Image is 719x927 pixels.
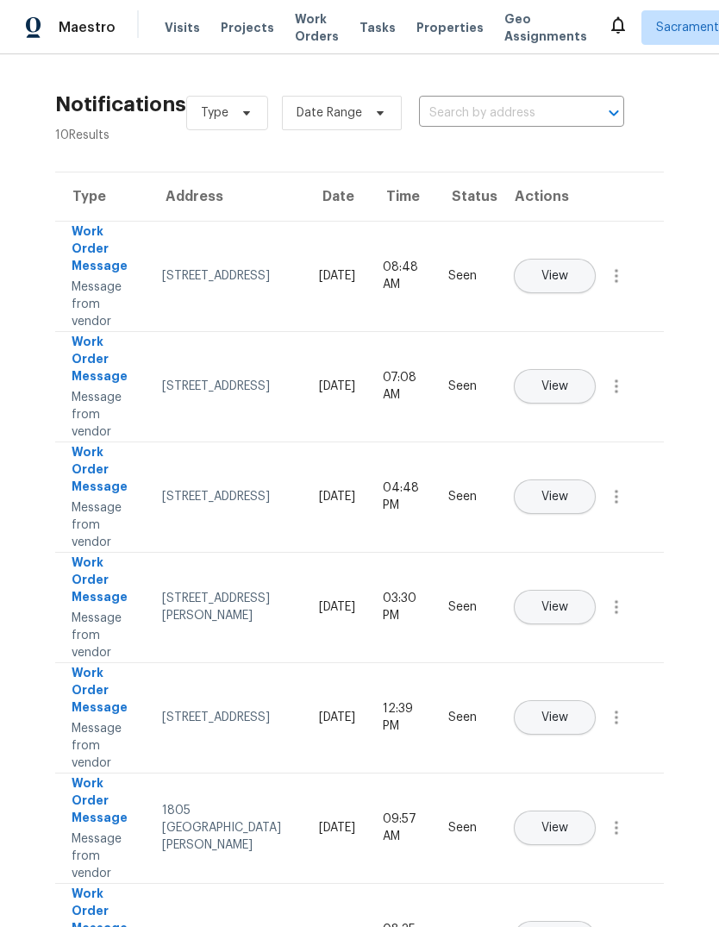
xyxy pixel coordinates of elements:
[448,267,484,285] div: Seen
[383,700,421,735] div: 12:39 PM
[72,499,134,551] div: Message from vendor
[541,380,568,393] span: View
[55,96,186,113] h2: Notifications
[448,488,484,505] div: Seen
[72,279,134,330] div: Message from vendor
[514,259,596,293] button: View
[448,709,484,726] div: Seen
[55,127,186,144] div: 10 Results
[383,590,421,624] div: 03:30 PM
[448,819,484,836] div: Seen
[319,819,355,836] div: [DATE]
[72,664,134,720] div: Work Order Message
[602,101,626,125] button: Open
[319,267,355,285] div: [DATE]
[297,104,362,122] span: Date Range
[514,590,596,624] button: View
[305,172,369,221] th: Date
[514,811,596,845] button: View
[162,802,291,854] div: 1805 [GEOGRAPHIC_DATA][PERSON_NAME]
[383,369,421,404] div: 07:08 AM
[514,369,596,404] button: View
[72,333,134,389] div: Work Order Message
[72,774,134,830] div: Work Order Message
[319,378,355,395] div: [DATE]
[162,590,291,624] div: [STREET_ADDRESS][PERSON_NAME]
[72,222,134,279] div: Work Order Message
[541,601,568,614] span: View
[162,378,291,395] div: [STREET_ADDRESS]
[319,598,355,616] div: [DATE]
[162,709,291,726] div: [STREET_ADDRESS]
[55,172,148,221] th: Type
[383,811,421,845] div: 09:57 AM
[541,822,568,835] span: View
[72,443,134,499] div: Work Order Message
[148,172,305,221] th: Address
[369,172,435,221] th: Time
[165,19,200,36] span: Visits
[514,700,596,735] button: View
[295,10,339,45] span: Work Orders
[514,479,596,514] button: View
[201,104,228,122] span: Type
[497,172,664,221] th: Actions
[448,378,484,395] div: Seen
[319,709,355,726] div: [DATE]
[383,479,421,514] div: 04:48 PM
[72,554,134,610] div: Work Order Message
[383,259,421,293] div: 08:48 AM
[359,22,396,34] span: Tasks
[541,491,568,504] span: View
[162,267,291,285] div: [STREET_ADDRESS]
[419,100,576,127] input: Search by address
[59,19,116,36] span: Maestro
[504,10,587,45] span: Geo Assignments
[72,610,134,661] div: Message from vendor
[541,711,568,724] span: View
[162,488,291,505] div: [STREET_ADDRESS]
[416,19,484,36] span: Properties
[435,172,497,221] th: Status
[72,830,134,882] div: Message from vendor
[541,270,568,283] span: View
[319,488,355,505] div: [DATE]
[448,598,484,616] div: Seen
[72,389,134,441] div: Message from vendor
[221,19,274,36] span: Projects
[72,720,134,772] div: Message from vendor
